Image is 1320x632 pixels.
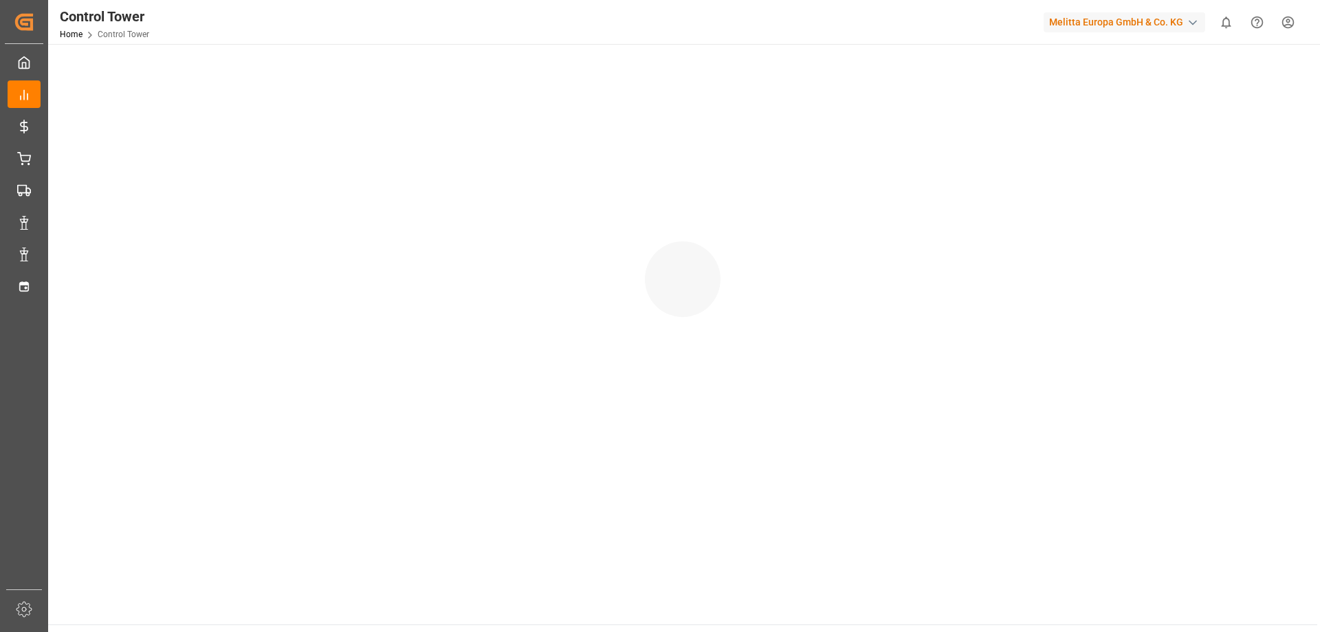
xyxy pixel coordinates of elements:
[1242,7,1273,38] button: Help Center
[1211,7,1242,38] button: show 0 new notifications
[1044,9,1211,35] button: Melitta Europa GmbH & Co. KG
[1044,12,1205,32] div: Melitta Europa GmbH & Co. KG
[60,30,82,39] a: Home
[60,6,149,27] div: Control Tower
